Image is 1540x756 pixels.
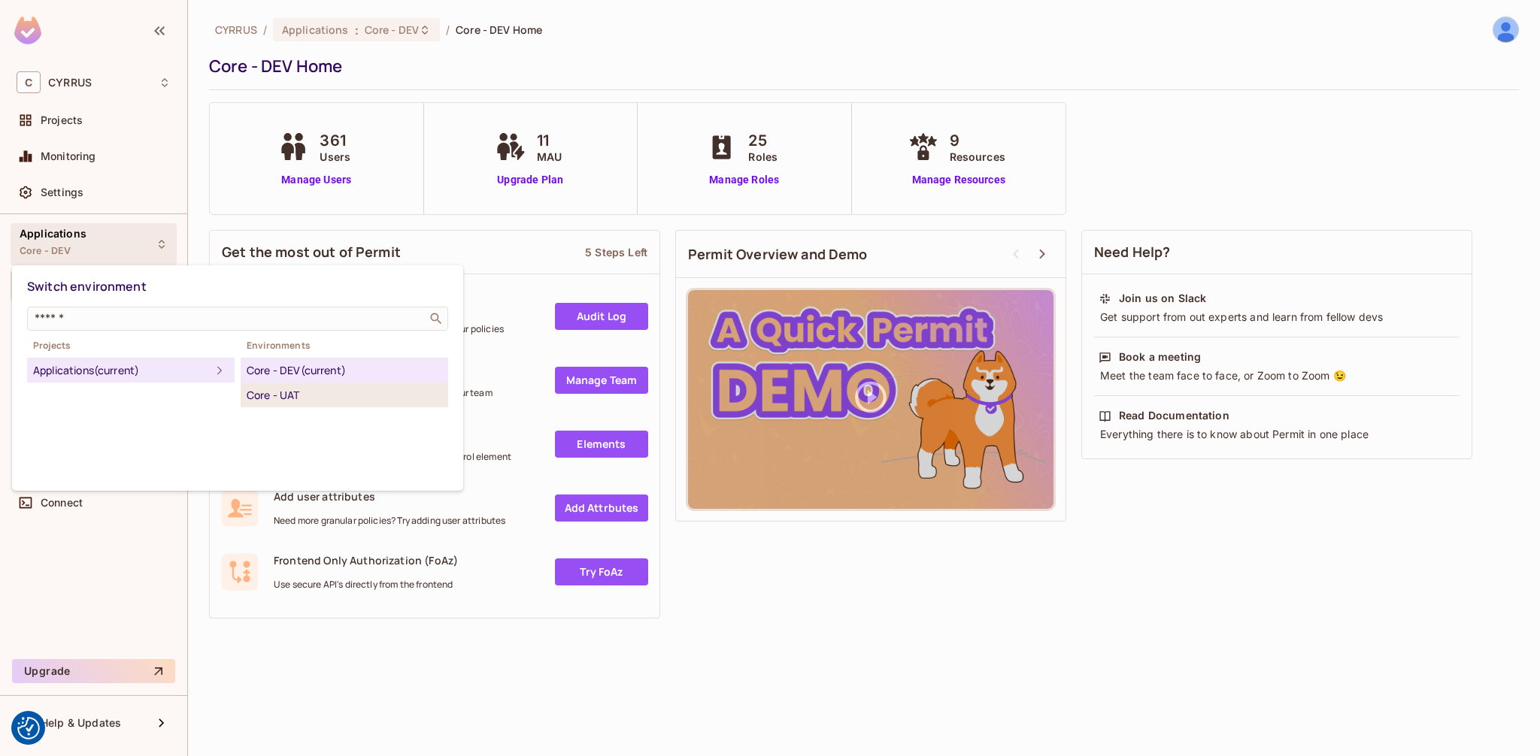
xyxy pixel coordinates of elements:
div: Core - DEV (current) [247,361,442,380]
div: Applications (current) [33,361,211,380]
button: Consent Preferences [17,717,40,739]
span: Projects [27,340,235,352]
span: Environments [241,340,448,352]
img: Revisit consent button [17,717,40,739]
div: Core - UAT [247,386,442,404]
span: Switch environment [27,278,147,295]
